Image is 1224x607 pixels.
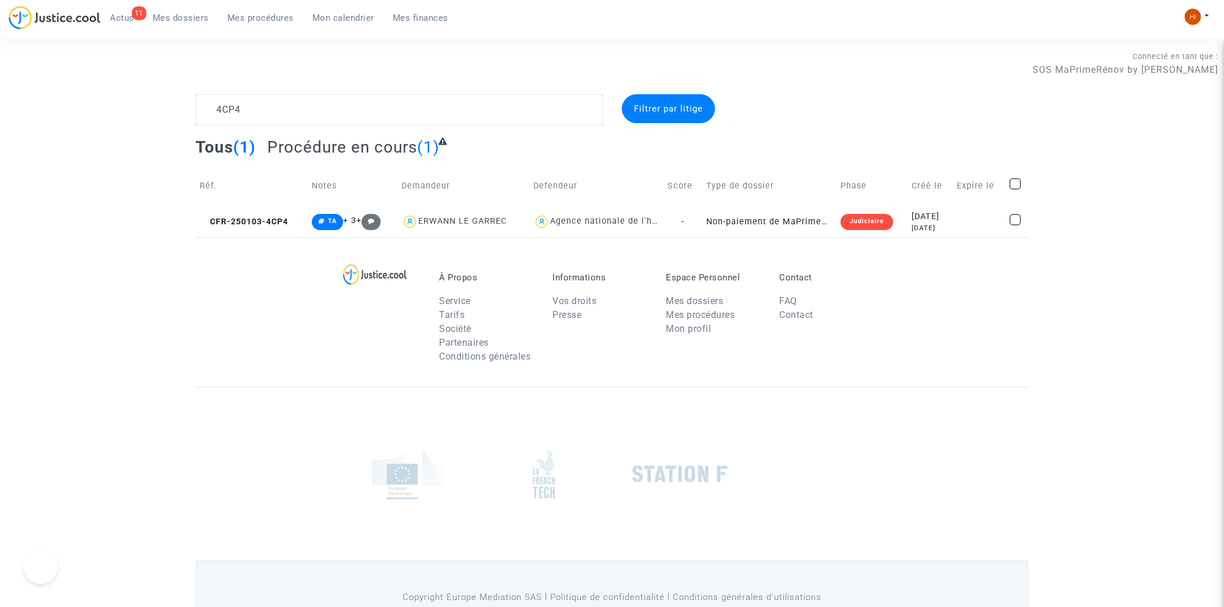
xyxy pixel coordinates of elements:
[533,450,555,499] img: french_tech.png
[552,295,596,306] a: Vos droits
[227,13,294,23] span: Mes procédures
[779,295,797,306] a: FAQ
[196,165,308,206] td: Réf.
[200,217,288,227] span: CFR-250103-4CP4
[912,210,949,223] div: [DATE]
[632,465,728,483] img: stationf.png
[439,337,489,348] a: Partenaires
[372,449,444,499] img: europe_commision.png
[439,323,471,334] a: Société
[143,9,218,27] a: Mes dossiers
[312,13,374,23] span: Mon calendrier
[666,323,711,334] a: Mon profil
[1185,9,1201,25] img: fc99b196863ffcca57bb8fe2645aafd9
[9,6,101,29] img: jc-logo.svg
[218,9,303,27] a: Mes procédures
[533,213,550,230] img: icon-user.svg
[356,216,381,225] span: +
[550,216,677,226] div: Agence nationale de l'habitat
[634,103,703,114] span: Filtrer par litige
[836,165,908,206] td: Phase
[110,13,134,23] span: Actus
[101,9,143,27] a: 11Actus
[303,9,384,27] a: Mon calendrier
[397,165,529,206] td: Demandeur
[840,214,893,230] div: Judiciaire
[417,138,440,157] span: (1)
[779,309,813,320] a: Contact
[196,138,233,157] span: Tous
[343,216,356,225] span: + 3
[666,309,735,320] a: Mes procédures
[552,272,648,283] p: Informations
[908,165,953,206] td: Créé le
[384,9,458,27] a: Mes finances
[666,272,762,283] p: Espace Personnel
[153,13,209,23] span: Mes dossiers
[349,590,876,605] p: Copyright Europe Mediation SAS l Politique de confidentialité l Conditions générales d’utilisa...
[393,13,448,23] span: Mes finances
[953,165,1006,206] td: Expire le
[666,295,723,306] a: Mes dossiers
[439,295,471,306] a: Service
[132,6,146,20] div: 11
[779,272,875,283] p: Contact
[343,264,407,285] img: logo-lg.svg
[702,165,837,206] td: Type de dossier
[23,549,58,584] iframe: Help Scout Beacon - Open
[529,165,664,206] td: Defendeur
[439,309,464,320] a: Tarifs
[401,213,418,230] img: icon-user.svg
[308,165,397,206] td: Notes
[681,217,684,227] span: -
[663,165,702,206] td: Score
[439,351,530,362] a: Conditions générales
[912,223,949,233] div: [DATE]
[552,309,581,320] a: Presse
[702,206,837,237] td: Non-paiement de MaPrimeRenov' par l'ANAH
[418,216,507,226] div: ERWANN LE GARREC
[267,138,417,157] span: Procédure en cours
[233,138,256,157] span: (1)
[1133,52,1218,61] span: Connecté en tant que :
[439,272,535,283] p: À Propos
[328,217,337,225] span: TA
